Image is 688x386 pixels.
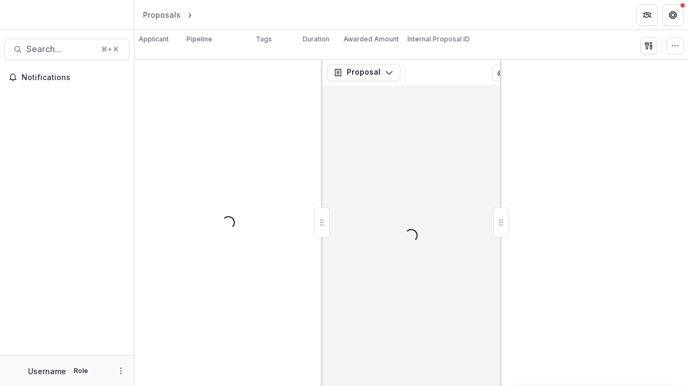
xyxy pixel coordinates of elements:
[492,64,510,81] button: View Attached Files
[343,34,399,44] p: Awarded Amount
[28,366,66,377] p: Username
[662,4,684,26] button: Get Help
[327,64,400,81] button: Proposal
[407,34,470,44] p: Internal Proposal ID
[114,364,127,377] button: More
[143,9,181,20] div: Proposals
[99,44,120,55] div: ⌘ + K
[139,34,169,44] p: Applicant
[139,7,185,23] a: Proposals
[4,39,130,60] button: Search...
[256,34,272,44] p: Tags
[303,34,329,44] p: Duration
[26,44,95,54] span: Search...
[636,4,658,26] button: Partners
[70,366,91,376] p: Role
[21,73,125,82] span: Notifications
[139,7,240,23] nav: breadcrumb
[187,34,212,44] p: Pipeline
[4,69,130,86] button: Notifications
